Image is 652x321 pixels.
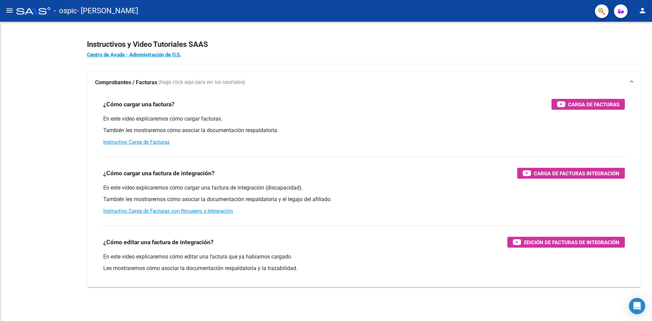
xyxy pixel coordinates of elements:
[87,93,641,287] div: Comprobantes / Facturas (haga click aquí para ver los tutoriales)
[5,6,14,15] mat-icon: menu
[87,72,641,93] mat-expansion-panel-header: Comprobantes / Facturas (haga click aquí para ver los tutoriales)
[534,169,619,178] span: Carga de Facturas Integración
[87,38,641,51] h2: Instructivos y Video Tutoriales SAAS
[103,237,214,247] h3: ¿Cómo editar una factura de integración?
[103,253,625,261] p: En este video explicaremos cómo editar una factura que ya habíamos cargado.
[551,99,625,110] button: Carga de Facturas
[507,237,625,248] button: Edición de Facturas de integración
[524,238,619,247] span: Edición de Facturas de integración
[103,196,625,203] p: También les mostraremos cómo asociar la documentación respaldatoria y el legajo del afiliado.
[629,298,645,314] div: Open Intercom Messenger
[103,168,215,178] h3: ¿Cómo cargar una factura de integración?
[103,184,625,192] p: En este video explicaremos cómo cargar una factura de integración (discapacidad).
[103,127,625,134] p: También les mostraremos cómo asociar la documentación respaldatoria.
[517,168,625,179] button: Carga de Facturas Integración
[77,3,138,18] span: - [PERSON_NAME]
[103,115,625,123] p: En este video explicaremos cómo cargar facturas.
[54,3,77,18] span: - ospic
[95,79,157,86] strong: Comprobantes / Facturas
[568,100,619,109] span: Carga de Facturas
[103,208,233,214] a: Instructivo Carga de Facturas con Recupero x Integración
[103,100,175,109] h3: ¿Cómo cargar una factura?
[103,265,625,272] p: Les mostraremos cómo asociar la documentación respaldatoria y la trazabilidad.
[87,52,181,58] a: Centro de Ayuda - Administración de O.S.
[103,139,170,145] a: Instructivo Carga de Facturas
[159,79,245,86] span: (haga click aquí para ver los tutoriales)
[638,6,647,15] mat-icon: person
